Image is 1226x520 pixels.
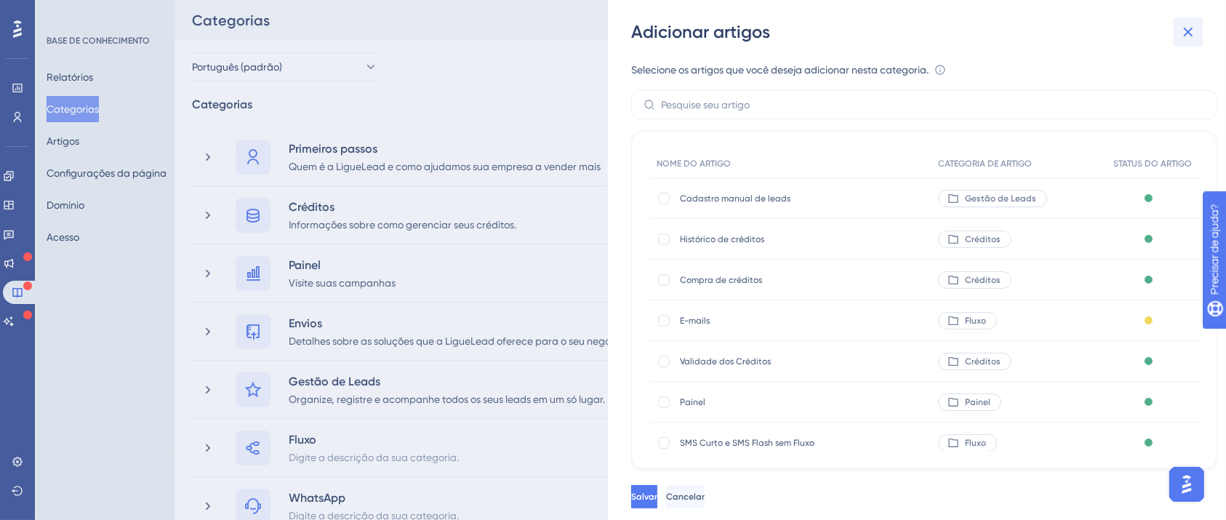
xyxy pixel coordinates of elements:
[680,397,705,407] font: Painel
[965,438,986,448] font: Fluxo
[965,193,1036,204] font: Gestão de Leads
[631,485,657,508] button: Salvar
[965,356,1001,367] font: Créditos
[631,21,770,42] font: Adicionar artigos
[1165,463,1209,506] iframe: Iniciador do Assistente de IA do UserGuiding
[1113,159,1192,169] font: STATUS DO ARTIGO
[661,97,1205,113] input: Pesquise seu artigo
[965,275,1001,285] font: Créditos
[680,316,710,326] font: E-mails
[680,275,762,285] font: Compra de créditos
[680,193,790,204] font: Cadastro manual de leads
[965,316,986,326] font: Fluxo
[631,64,929,76] font: Selecione os artigos que você deseja adicionar nesta categoria.
[965,234,1001,244] font: Créditos
[666,492,705,502] font: Cancelar
[631,492,657,502] font: Salvar
[938,159,1032,169] font: CATEGORIA DE ARTIGO
[965,397,990,407] font: Painel
[666,485,705,508] button: Cancelar
[680,234,764,244] font: Histórico de créditos
[680,438,814,448] font: SMS Curto e SMS Flash sem Fluxo
[680,356,771,367] font: Validade dos Créditos
[34,7,125,17] font: Precisar de ajuda?
[657,159,731,169] font: NOME DO ARTIGO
